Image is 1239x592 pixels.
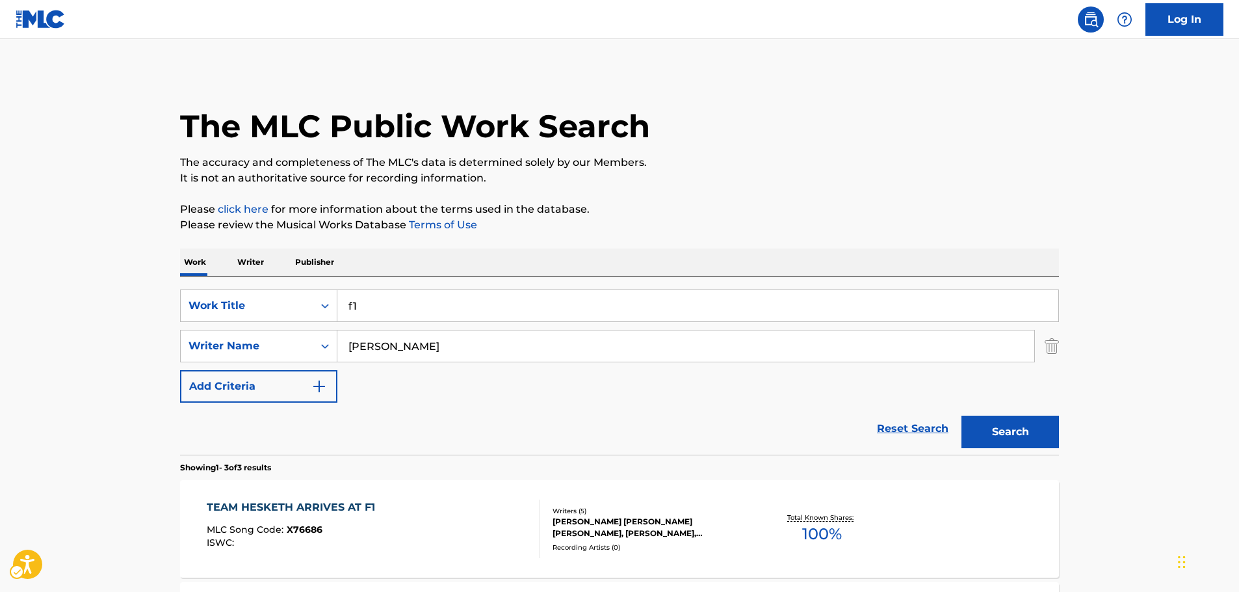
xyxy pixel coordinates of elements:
[1178,543,1186,582] div: Drag
[1045,330,1059,362] img: Delete Criterion
[180,202,1059,217] p: Please for more information about the terms used in the database.
[233,249,268,276] p: Writer
[961,416,1059,448] button: Search
[787,513,857,522] p: Total Known Shares:
[291,249,338,276] p: Publisher
[553,506,749,516] div: Writers ( 5 )
[1174,530,1239,592] iframe: Hubspot Iframe
[311,379,327,394] img: 9d2ae6d4665cec9f34b9.svg
[218,203,268,215] a: Music industry terminology | mechanical licensing collective
[553,543,749,552] div: Recording Artists ( 0 )
[802,522,842,546] span: 100 %
[337,290,1058,321] input: Search...
[180,480,1059,578] a: TEAM HESKETH ARRIVES AT F1MLC Song Code:X76686ISWC:Writers (5)[PERSON_NAME] [PERSON_NAME] [PERSON...
[287,524,322,535] span: X76686
[406,219,477,231] a: Terms of Use
[180,170,1059,186] p: It is not an authoritative source for recording information.
[207,500,382,515] div: TEAM HESKETH ARRIVES AT F1
[189,338,306,354] div: Writer Name
[180,289,1059,455] form: Search Form
[16,10,66,29] img: MLC Logo
[180,217,1059,233] p: Please review the Musical Works Database
[180,249,210,276] p: Work
[553,516,749,539] div: [PERSON_NAME] [PERSON_NAME] [PERSON_NAME], [PERSON_NAME], [PERSON_NAME], [PERSON_NAME]
[189,298,306,314] div: Work Title
[207,524,287,535] span: MLC Song Code :
[1145,3,1223,36] a: Log In
[1117,12,1132,27] img: help
[1174,530,1239,592] div: Chat Widget
[180,107,650,146] h1: The MLC Public Work Search
[180,370,337,403] button: Add Criteria
[870,414,955,443] a: Reset Search
[337,330,1034,362] input: Search...
[207,537,237,548] span: ISWC :
[180,462,271,474] p: Showing 1 - 3 of 3 results
[180,155,1059,170] p: The accuracy and completeness of The MLC's data is determined solely by our Members.
[1083,12,1099,27] img: search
